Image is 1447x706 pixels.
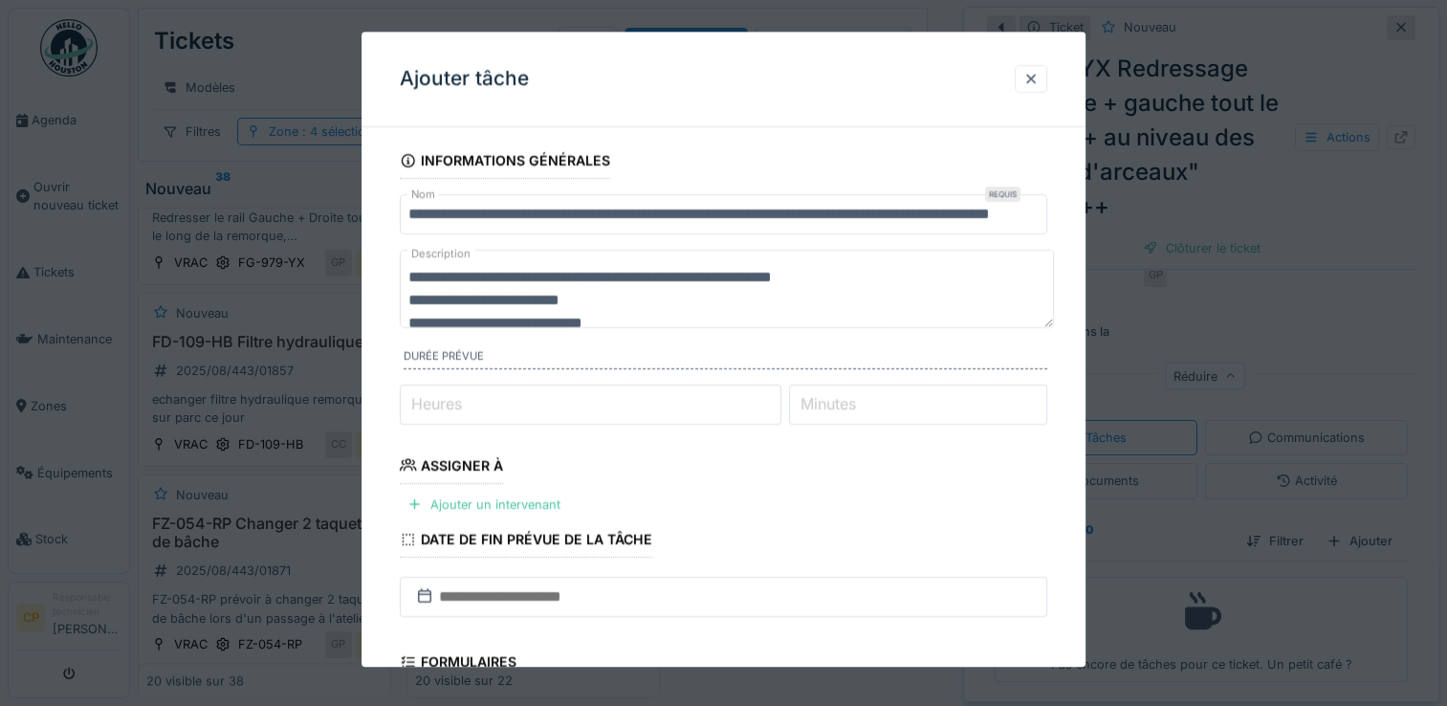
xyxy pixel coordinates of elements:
[404,348,1047,369] label: Durée prévue
[407,392,466,415] label: Heures
[797,392,860,415] label: Minutes
[400,525,652,558] div: Date de fin prévue de la tâche
[400,146,610,179] div: Informations générales
[407,187,439,203] label: Nom
[407,242,474,266] label: Description
[400,67,529,91] h3: Ajouter tâche
[400,452,503,484] div: Assigner à
[400,648,516,680] div: Formulaires
[400,492,568,518] div: Ajouter un intervenant
[985,187,1020,202] div: Requis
